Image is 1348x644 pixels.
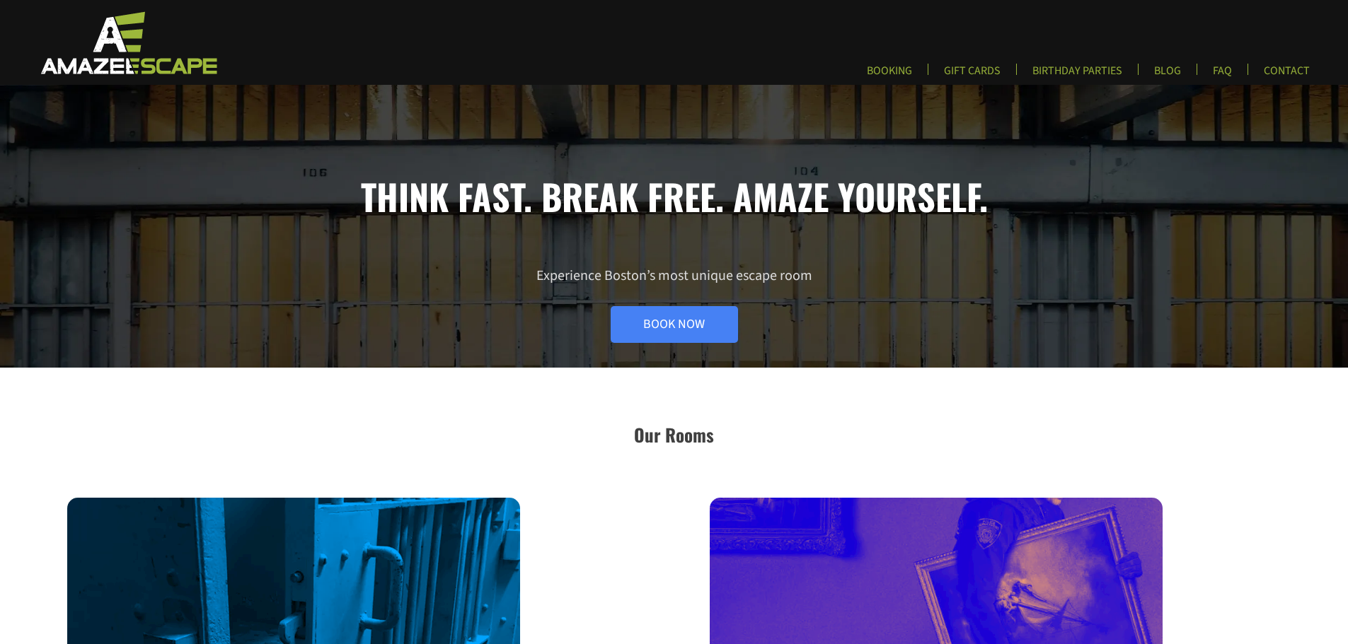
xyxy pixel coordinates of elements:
[23,10,232,75] img: Escape Room Game in Boston Area
[611,306,738,343] a: Book Now
[1143,64,1192,87] a: BLOG
[856,64,923,87] a: BOOKING
[67,175,1281,217] h1: Think fast. Break free. Amaze yourself.
[1252,64,1321,87] a: CONTACT
[933,64,1012,87] a: GIFT CARDS
[1202,64,1243,87] a: FAQ
[1021,64,1134,87] a: BIRTHDAY PARTIES
[67,267,1281,343] p: Experience Boston’s most unique escape room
